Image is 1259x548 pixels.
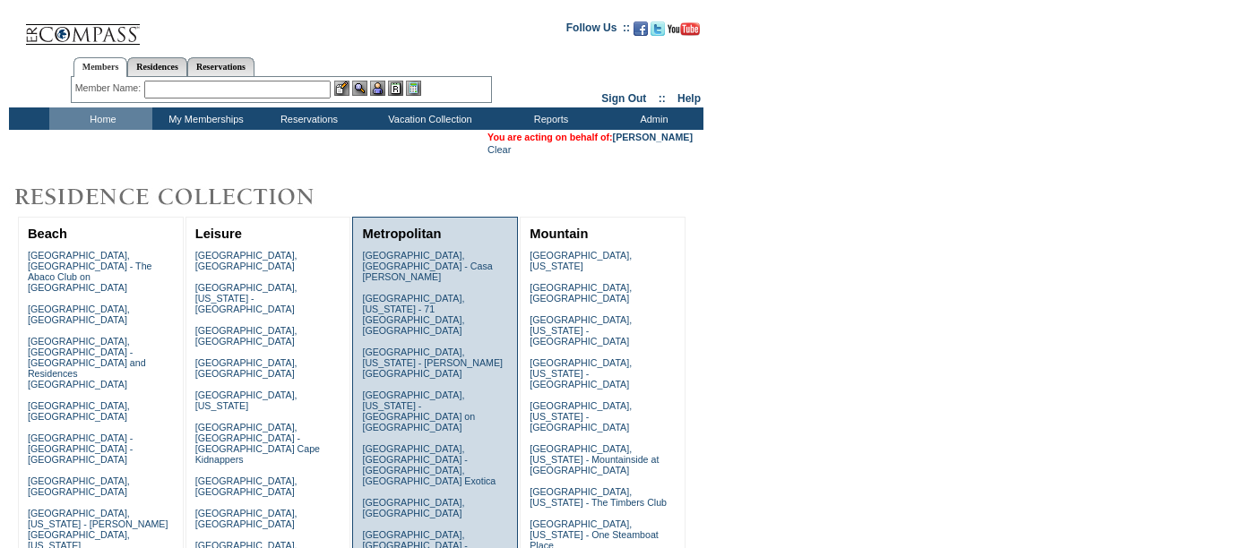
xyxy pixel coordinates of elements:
[530,250,632,271] a: [GEOGRAPHIC_DATA], [US_STATE]
[195,282,298,314] a: [GEOGRAPHIC_DATA], [US_STATE] - [GEOGRAPHIC_DATA]
[195,475,298,497] a: [GEOGRAPHIC_DATA], [GEOGRAPHIC_DATA]
[195,390,298,411] a: [GEOGRAPHIC_DATA], [US_STATE]
[388,81,403,96] img: Reservations
[195,250,298,271] a: [GEOGRAPHIC_DATA], [GEOGRAPHIC_DATA]
[566,20,630,41] td: Follow Us ::
[487,132,693,142] span: You are acting on behalf of:
[600,107,703,130] td: Admin
[362,497,464,518] a: [GEOGRAPHIC_DATA], [GEOGRAPHIC_DATA]
[28,227,67,241] a: Beach
[668,22,700,36] img: Subscribe to our YouTube Channel
[530,227,588,241] a: Mountain
[634,27,648,38] a: Become our fan on Facebook
[634,21,648,36] img: Become our fan on Facebook
[530,400,632,432] a: [GEOGRAPHIC_DATA], [US_STATE] - [GEOGRAPHIC_DATA]
[651,21,665,36] img: Follow us on Twitter
[406,81,421,96] img: b_calculator.gif
[362,293,464,336] a: [GEOGRAPHIC_DATA], [US_STATE] - 71 [GEOGRAPHIC_DATA], [GEOGRAPHIC_DATA]
[530,314,632,347] a: [GEOGRAPHIC_DATA], [US_STATE] - [GEOGRAPHIC_DATA]
[24,9,141,46] img: Compass Home
[49,107,152,130] td: Home
[530,443,659,475] a: [GEOGRAPHIC_DATA], [US_STATE] - Mountainside at [GEOGRAPHIC_DATA]
[152,107,255,130] td: My Memberships
[668,27,700,38] a: Subscribe to our YouTube Channel
[73,57,128,77] a: Members
[362,390,475,432] a: [GEOGRAPHIC_DATA], [US_STATE] - [GEOGRAPHIC_DATA] on [GEOGRAPHIC_DATA]
[530,357,632,390] a: [GEOGRAPHIC_DATA], [US_STATE] - [GEOGRAPHIC_DATA]
[28,250,152,293] a: [GEOGRAPHIC_DATA], [GEOGRAPHIC_DATA] - The Abaco Club on [GEOGRAPHIC_DATA]
[195,325,298,347] a: [GEOGRAPHIC_DATA], [GEOGRAPHIC_DATA]
[362,227,441,241] a: Metropolitan
[601,92,646,105] a: Sign Out
[195,508,298,529] a: [GEOGRAPHIC_DATA], [GEOGRAPHIC_DATA]
[334,81,349,96] img: b_edit.gif
[28,475,130,497] a: [GEOGRAPHIC_DATA], [GEOGRAPHIC_DATA]
[195,227,242,241] a: Leisure
[613,132,693,142] a: [PERSON_NAME]
[487,144,511,155] a: Clear
[530,486,667,508] a: [GEOGRAPHIC_DATA], [US_STATE] - The Timbers Club
[127,57,187,76] a: Residences
[362,443,496,486] a: [GEOGRAPHIC_DATA], [GEOGRAPHIC_DATA] - [GEOGRAPHIC_DATA], [GEOGRAPHIC_DATA] Exotica
[195,357,298,379] a: [GEOGRAPHIC_DATA], [GEOGRAPHIC_DATA]
[28,432,133,465] a: [GEOGRAPHIC_DATA] - [GEOGRAPHIC_DATA] - [GEOGRAPHIC_DATA]
[352,81,367,96] img: View
[497,107,600,130] td: Reports
[28,400,130,422] a: [GEOGRAPHIC_DATA], [GEOGRAPHIC_DATA]
[530,282,632,304] a: [GEOGRAPHIC_DATA], [GEOGRAPHIC_DATA]
[362,347,503,379] a: [GEOGRAPHIC_DATA], [US_STATE] - [PERSON_NAME][GEOGRAPHIC_DATA]
[370,81,385,96] img: Impersonate
[9,27,23,28] img: i.gif
[677,92,701,105] a: Help
[187,57,254,76] a: Reservations
[651,27,665,38] a: Follow us on Twitter
[9,179,358,215] img: Destinations by Exclusive Resorts
[75,81,144,96] div: Member Name:
[362,250,492,282] a: [GEOGRAPHIC_DATA], [GEOGRAPHIC_DATA] - Casa [PERSON_NAME]
[28,336,146,390] a: [GEOGRAPHIC_DATA], [GEOGRAPHIC_DATA] - [GEOGRAPHIC_DATA] and Residences [GEOGRAPHIC_DATA]
[358,107,497,130] td: Vacation Collection
[28,304,130,325] a: [GEOGRAPHIC_DATA], [GEOGRAPHIC_DATA]
[659,92,666,105] span: ::
[195,422,320,465] a: [GEOGRAPHIC_DATA], [GEOGRAPHIC_DATA] - [GEOGRAPHIC_DATA] Cape Kidnappers
[255,107,358,130] td: Reservations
